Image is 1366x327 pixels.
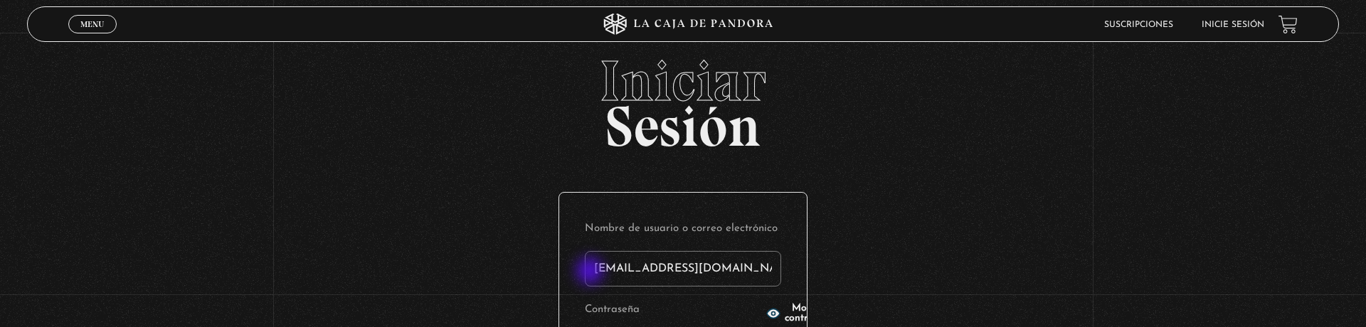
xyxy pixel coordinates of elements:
[1104,21,1173,29] a: Suscripciones
[766,304,834,323] button: Mostrar contraseña
[585,299,762,321] label: Contraseña
[76,32,110,42] span: Cerrar
[1278,15,1298,34] a: View your shopping cart
[585,218,781,240] label: Nombre de usuario o correo electrónico
[785,304,834,323] span: Mostrar contraseña
[80,20,104,28] span: Menu
[27,53,1338,109] span: Iniciar
[1202,21,1264,29] a: Inicie sesión
[27,53,1338,144] h2: Sesión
